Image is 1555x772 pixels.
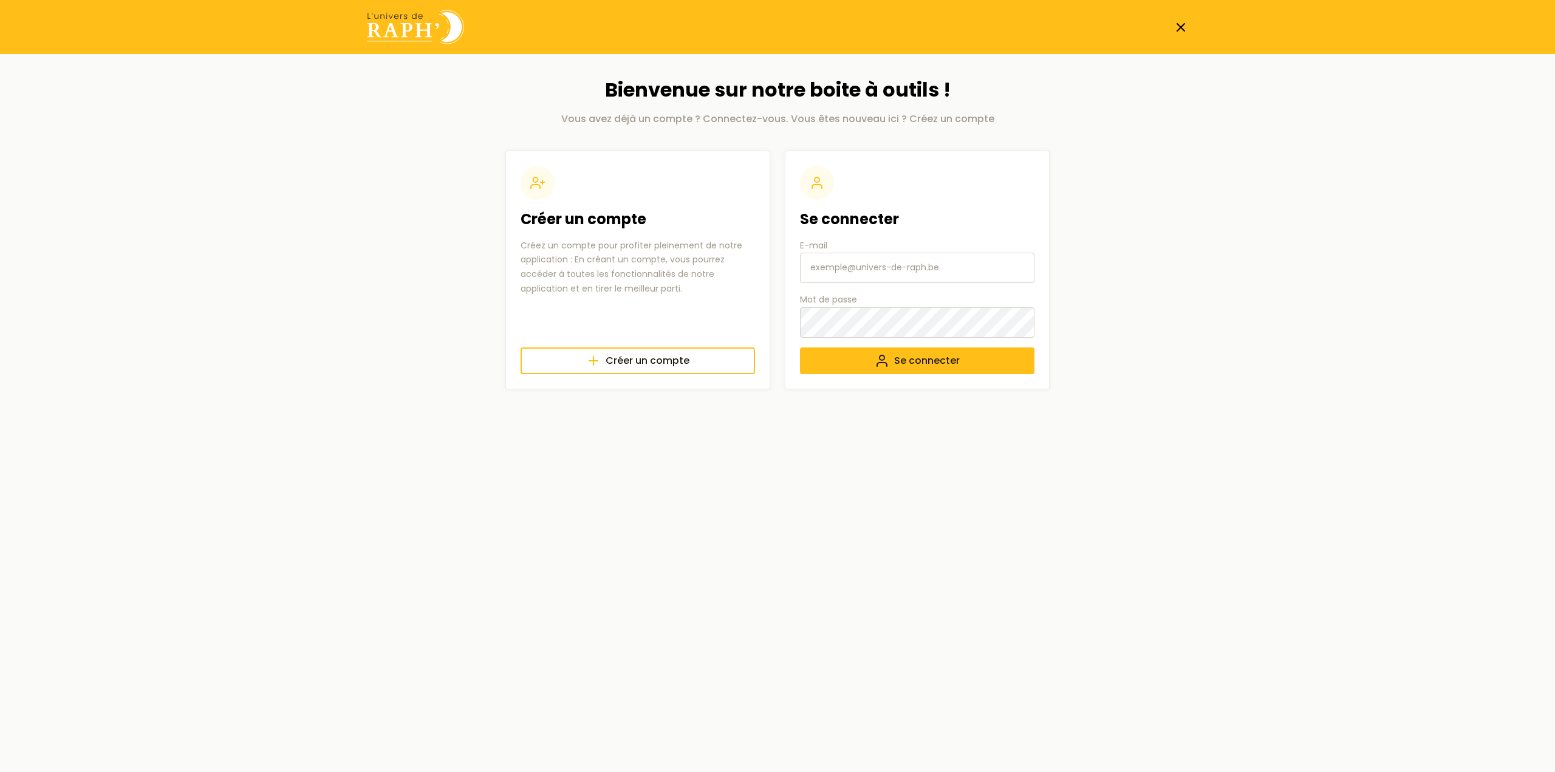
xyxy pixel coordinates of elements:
span: Créer un compte [606,354,689,368]
input: Mot de passe [800,307,1034,338]
button: Se connecter [800,347,1034,374]
p: Vous avez déjà un compte ? Connectez-vous. Vous êtes nouveau ici ? Créez un compte [505,112,1050,126]
img: Univers de Raph logo [367,10,464,44]
a: Créer un compte [521,347,755,374]
h2: Se connecter [800,210,1034,229]
h2: Créer un compte [521,210,755,229]
label: Mot de passe [800,293,1034,337]
a: Fermer la page [1174,20,1188,35]
label: E-mail [800,239,1034,284]
span: Se connecter [894,354,960,368]
h1: Bienvenue sur notre boite à outils ! [505,78,1050,101]
input: E-mail [800,253,1034,283]
p: Créez un compte pour profiter pleinement de notre application : En créant un compte, vous pourrez... [521,239,755,296]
